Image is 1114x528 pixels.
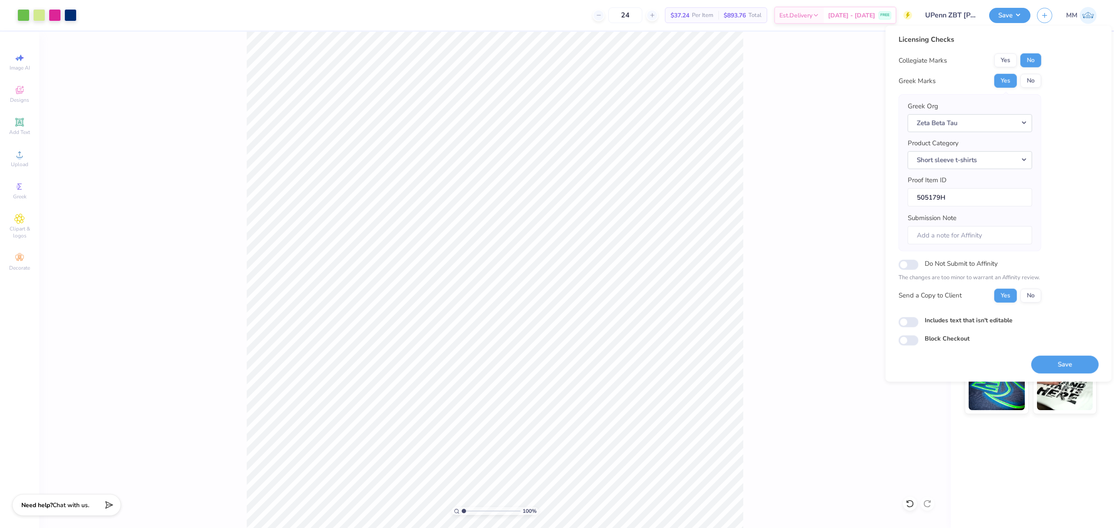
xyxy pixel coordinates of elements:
span: Image AI [10,64,30,71]
div: Collegiate Marks [899,55,947,65]
span: $893.76 [724,11,746,20]
label: Product Category [908,138,959,148]
span: Est. Delivery [779,11,812,20]
input: – – [608,7,642,23]
button: Yes [994,53,1017,67]
span: Decorate [9,264,30,271]
button: Yes [994,74,1017,88]
span: Add Text [9,129,30,136]
span: FREE [880,12,889,18]
span: Upload [11,161,28,168]
span: Clipart & logos [4,225,35,239]
label: Submission Note [908,213,956,223]
span: MM [1066,10,1077,20]
div: Licensing Checks [899,34,1041,45]
button: No [1020,74,1041,88]
label: Proof Item ID [908,175,946,185]
div: Send a Copy to Client [899,291,962,301]
span: Designs [10,97,29,104]
span: Per Item [692,11,713,20]
label: Greek Org [908,101,938,111]
img: Glow in the Dark Ink [969,367,1025,410]
button: Zeta Beta Tau [908,114,1032,132]
span: Greek [13,193,27,200]
strong: Need help? [21,501,53,509]
span: Total [748,11,762,20]
span: $37.24 [671,11,689,20]
a: MM [1066,7,1097,24]
span: Chat with us. [53,501,89,509]
span: [DATE] - [DATE] [828,11,875,20]
button: No [1020,53,1041,67]
input: Add a note for Affinity [908,226,1032,244]
label: Block Checkout [925,334,970,343]
button: Short sleeve t-shirts [908,151,1032,169]
button: Save [989,8,1030,23]
div: Greek Marks [899,76,936,86]
img: Water based Ink [1037,367,1093,410]
span: 100 % [523,507,537,515]
label: Includes text that isn't editable [925,315,1013,324]
label: Do Not Submit to Affinity [925,258,998,269]
button: Yes [994,288,1017,302]
button: Save [1031,355,1099,373]
button: No [1020,288,1041,302]
input: Untitled Design [919,7,983,24]
img: Mariah Myssa Salurio [1080,7,1097,24]
p: The changes are too minor to warrant an Affinity review. [899,274,1041,282]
